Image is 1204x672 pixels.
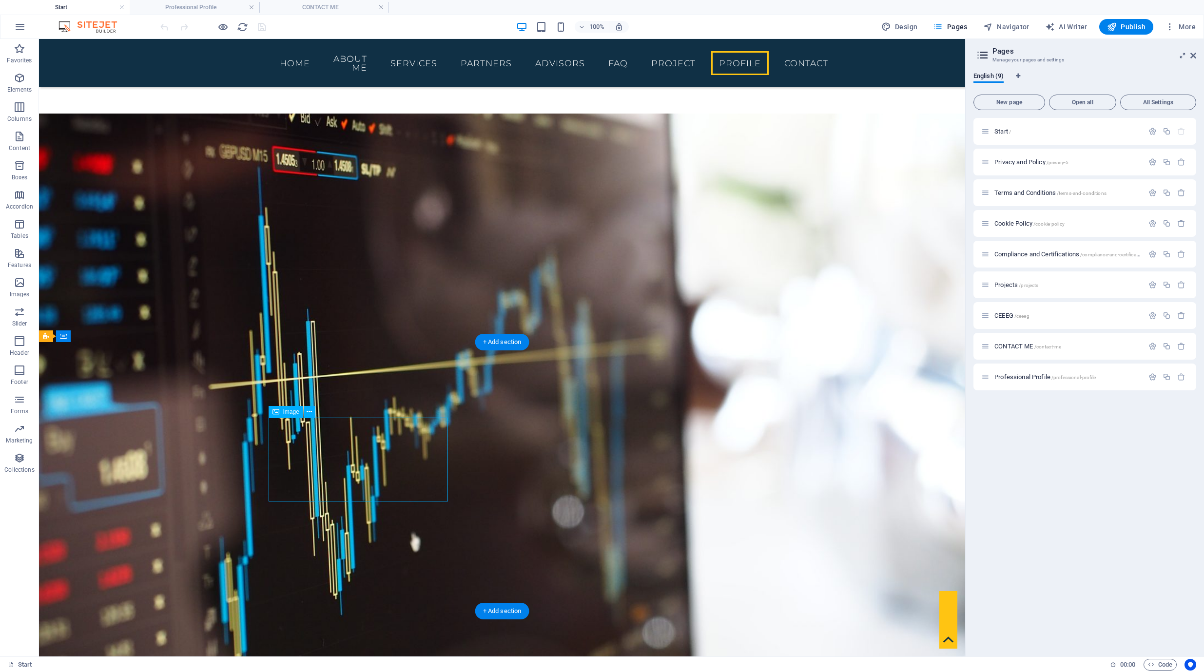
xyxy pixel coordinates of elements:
span: /compliance-and-certifications [1080,252,1147,257]
span: /terms-and-conditions [1057,191,1107,196]
div: Settings [1148,311,1157,320]
div: Start/ [991,128,1144,134]
div: Projects/projects [991,282,1144,288]
i: Reload page [237,21,248,33]
span: Click to open page [994,189,1107,196]
div: Remove [1177,219,1185,228]
div: Duplicate [1163,250,1171,258]
div: Settings [1148,250,1157,258]
div: Settings [1148,219,1157,228]
div: Settings [1148,342,1157,350]
button: More [1161,19,1200,35]
span: Click to open page [994,281,1038,288]
div: Settings [1148,127,1157,135]
h6: Session time [1110,659,1136,671]
span: Open all [1053,99,1112,105]
span: Code [1148,659,1172,671]
span: AI Writer [1045,22,1087,32]
button: All Settings [1120,95,1196,110]
span: All Settings [1125,99,1192,105]
span: /ceeeg [1014,313,1029,319]
button: New page [973,95,1045,110]
div: Design (Ctrl+Alt+Y) [877,19,922,35]
div: Settings [1148,158,1157,166]
span: /professional-profile [1051,375,1096,380]
div: The startpage cannot be deleted [1177,127,1185,135]
div: Remove [1177,342,1185,350]
span: Pages [933,22,967,32]
span: Cookie Policy [994,220,1065,227]
span: English (9) [973,70,1004,84]
button: reload [236,21,248,33]
p: Tables [11,232,28,240]
div: Cookie Policy/cookie-policy [991,220,1144,227]
p: Slider [12,320,27,327]
div: CEEEG/ceeeg [991,312,1144,319]
p: Features [8,261,31,269]
div: Privacy and Policy/privacy-5 [991,159,1144,165]
p: Boxes [12,173,28,181]
div: Settings [1148,373,1157,381]
img: Editor Logo [56,21,129,33]
a: Click to cancel selection. Double-click to open Pages [8,659,32,671]
span: Publish [1107,22,1146,32]
p: Collections [4,466,34,474]
span: /projects [1019,283,1038,288]
h3: Manage your pages and settings [992,56,1177,64]
button: Open all [1049,95,1116,110]
span: /contact-me [1034,344,1062,349]
button: 100% [575,21,609,33]
span: /cookie-policy [1033,221,1065,227]
div: Duplicate [1163,342,1171,350]
div: Remove [1177,373,1185,381]
p: Content [9,144,30,152]
div: Duplicate [1163,281,1171,289]
div: Remove [1177,311,1185,320]
div: Language Tabs [973,72,1196,91]
div: Remove [1177,158,1185,166]
p: Images [10,290,30,298]
div: Duplicate [1163,158,1171,166]
div: CONTACT ME/contact-me [991,343,1144,349]
div: Duplicate [1163,311,1171,320]
button: Usercentrics [1185,659,1196,671]
div: Compliance and Certifications/compliance-and-certifications [991,251,1144,257]
h2: Pages [992,47,1196,56]
span: Design [881,22,918,32]
span: Image [283,409,299,415]
div: Duplicate [1163,189,1171,197]
div: Duplicate [1163,127,1171,135]
div: Remove [1177,250,1185,258]
div: Settings [1148,189,1157,197]
div: Remove [1177,189,1185,197]
span: : [1127,661,1128,668]
p: Favorites [7,57,32,64]
div: Professional Profile/professional-profile [991,374,1144,380]
span: Navigator [983,22,1029,32]
div: + Add section [475,603,529,619]
span: Click to open page [994,373,1096,381]
button: Navigator [979,19,1033,35]
div: Duplicate [1163,219,1171,228]
button: Code [1144,659,1177,671]
p: Accordion [6,203,33,211]
div: Remove [1177,281,1185,289]
p: Footer [11,378,28,386]
div: Settings [1148,281,1157,289]
h4: CONTACT ME [259,2,389,13]
span: Click to open page [994,158,1068,166]
button: Click here to leave preview mode and continue editing [217,21,229,33]
span: Click to open page [994,128,1011,135]
div: + Add section [475,334,529,350]
span: 00 00 [1120,659,1135,671]
span: / [1009,129,1011,134]
h4: Professional Profile [130,2,259,13]
span: Click to open page [994,312,1029,319]
p: Header [10,349,29,357]
p: Marketing [6,437,33,444]
span: More [1165,22,1196,32]
p: Elements [7,86,32,94]
span: /privacy-5 [1047,160,1068,165]
div: Duplicate [1163,373,1171,381]
span: New page [978,99,1041,105]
